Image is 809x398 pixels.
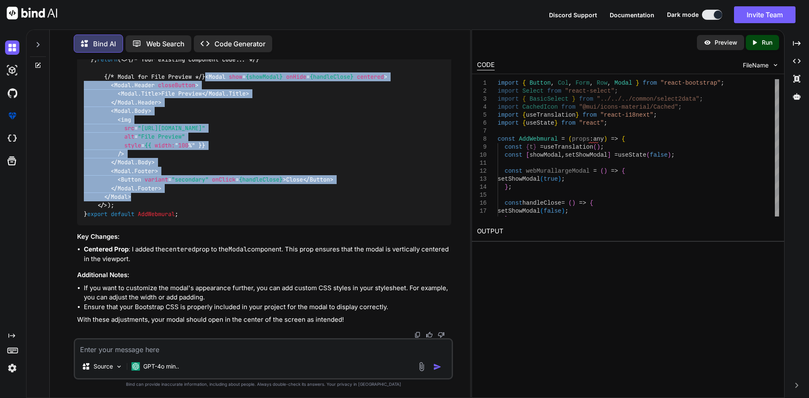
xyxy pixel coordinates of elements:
[145,142,151,149] span: {{
[565,88,614,94] span: "react-select"
[547,88,561,94] span: from
[229,73,242,80] span: show
[111,167,158,175] span: < >
[504,144,522,150] span: const
[579,200,586,206] span: =>
[611,168,618,174] span: =>
[124,133,134,141] span: alt
[84,116,205,158] span: < = = = " %" }} />
[115,363,123,370] img: Pick Models
[438,331,445,338] img: dislike
[5,40,19,55] img: darkChat
[310,176,330,184] span: Button
[171,176,209,184] span: "secondary"
[5,361,19,375] img: settings
[498,96,519,102] span: import
[667,152,671,158] span: )
[540,208,543,214] span: (
[498,208,540,214] span: setShowModal
[522,88,543,94] span: Select
[84,3,418,218] code: { , , , , } ; ; { } ; ; { useTranslation } ; { useState } ; = ( ) => { { t } = (); [showModal, se...
[477,215,487,223] div: 18
[526,144,529,150] span: {
[205,73,387,80] span: < = = >
[145,176,168,184] span: variant
[84,245,129,253] strong: Centered Prop
[519,136,557,142] span: AddWebmural
[417,362,426,371] img: attachment
[97,202,107,209] span: </>
[762,38,772,47] p: Run
[522,80,525,86] span: {
[118,90,161,98] span: < >
[498,88,519,94] span: import
[498,176,540,182] span: setShowModal
[582,112,597,118] span: from
[77,315,451,325] p: With these adjustments, your modal should open in the center of the screen as intended!
[498,136,515,142] span: const
[533,144,536,150] span: }
[579,104,678,110] span: "@mui/icons-material/Cached"
[310,73,354,80] span: {handleClose}
[529,144,533,150] span: t
[621,136,625,142] span: {
[526,120,554,126] span: useState
[565,208,568,214] span: ;
[607,152,611,158] span: ]
[604,136,607,142] span: )
[522,104,557,110] span: CachedIcon
[111,193,128,200] span: Modal
[549,11,597,19] span: Discord Support
[111,210,134,218] span: default
[131,362,140,371] img: GPT-4o mini
[111,159,155,166] span: </ >
[600,144,603,150] span: ;
[5,63,19,77] img: darkAi-studio
[540,144,544,150] span: =
[138,210,175,218] span: AddWebmural
[635,80,639,86] span: }
[579,120,604,126] span: "react"
[5,86,19,100] img: githubDark
[477,159,487,167] div: 11
[572,136,589,142] span: props
[568,136,572,142] span: (
[477,167,487,175] div: 12
[561,120,576,126] span: from
[721,80,724,86] span: ;
[477,111,487,119] div: 5
[544,144,593,150] span: useTranslation
[660,80,721,86] span: "react-bootstrap"
[111,184,161,192] span: </ >
[214,39,265,49] p: Code Generator
[544,208,561,214] span: false
[522,200,561,206] span: handleClose
[178,142,188,149] span: 100
[671,152,674,158] span: ;
[5,131,19,146] img: cloudideIcon
[597,96,699,102] span: "../../../common/select2data"
[522,96,525,102] span: {
[111,81,198,89] span: < >
[121,116,131,123] span: img
[498,80,519,86] span: import
[84,283,451,302] li: If you want to customize the modal's appearance further, you can add custom CSS styles in your st...
[143,362,179,371] p: GPT-4o min..
[84,245,451,264] li: : I added the prop to the component. This prop ensures that the modal is vertically centered in t...
[477,151,487,159] div: 10
[121,56,128,63] span: <>
[508,216,512,222] span: ;
[589,200,593,206] span: {
[678,104,681,110] span: ;
[209,90,246,98] span: Modal.Title
[477,143,487,151] div: 9
[477,127,487,135] div: 7
[498,120,519,126] span: import
[653,112,656,118] span: ;
[504,184,508,190] span: }
[146,39,185,49] p: Web Search
[551,80,554,86] span: ,
[699,96,703,102] span: ;
[202,90,249,98] span: </ >
[568,80,572,86] span: ,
